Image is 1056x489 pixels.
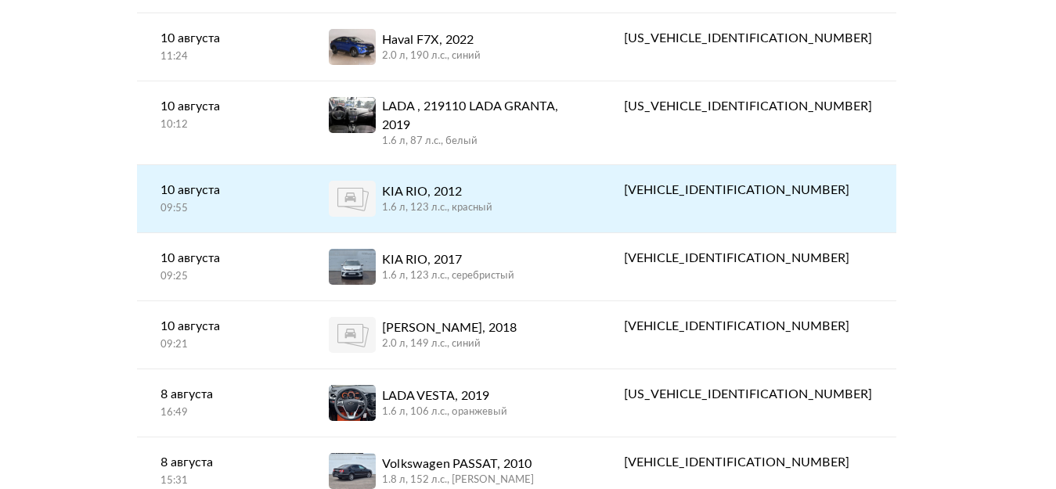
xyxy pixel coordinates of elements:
[137,301,306,368] a: 10 августа09:21
[382,269,514,283] div: 1.6 л, 123 л.c., серебристый
[382,455,534,473] div: Volkswagen PASSAT, 2010
[160,202,283,216] div: 09:55
[624,453,872,472] div: [VEHICLE_IDENTIFICATION_NUMBER]
[382,135,577,149] div: 1.6 л, 87 л.c., белый
[137,81,306,148] a: 10 августа10:12
[600,165,896,215] a: [VEHICLE_IDENTIFICATION_NUMBER]
[382,337,517,351] div: 2.0 л, 149 л.c., синий
[624,385,872,404] div: [US_VEHICLE_IDENTIFICATION_NUMBER]
[600,233,896,283] a: [VEHICLE_IDENTIFICATION_NUMBER]
[160,406,283,420] div: 16:49
[624,29,872,48] div: [US_VEHICLE_IDENTIFICATION_NUMBER]
[305,81,600,164] a: LADA , 219110 LADA GRANTA, 20191.6 л, 87 л.c., белый
[305,369,600,437] a: LADA VESTA, 20191.6 л, 106 л.c., оранжевый
[600,437,896,487] a: [VEHICLE_IDENTIFICATION_NUMBER]
[600,301,896,351] a: [VEHICLE_IDENTIFICATION_NUMBER]
[160,338,283,352] div: 09:21
[305,13,600,81] a: Haval F7X, 20222.0 л, 190 л.c., синий
[382,31,481,49] div: Haval F7X, 2022
[305,165,600,232] a: KIA RIO, 20121.6 л, 123 л.c., красный
[382,49,481,63] div: 2.0 л, 190 л.c., синий
[600,369,896,419] a: [US_VEHICLE_IDENTIFICATION_NUMBER]
[600,13,896,63] a: [US_VEHICLE_IDENTIFICATION_NUMBER]
[160,385,283,404] div: 8 августа
[624,249,872,268] div: [VEHICLE_IDENTIFICATION_NUMBER]
[382,182,492,201] div: KIA RIO, 2012
[624,317,872,336] div: [VEHICLE_IDENTIFICATION_NUMBER]
[160,249,283,268] div: 10 августа
[160,317,283,336] div: 10 августа
[305,233,600,300] a: KIA RIO, 20171.6 л, 123 л.c., серебристый
[160,118,283,132] div: 10:12
[160,97,283,116] div: 10 августа
[137,165,306,232] a: 10 августа09:55
[382,387,507,405] div: LADA VESTA, 2019
[137,369,306,436] a: 8 августа16:49
[382,473,534,487] div: 1.8 л, 152 л.c., [PERSON_NAME]
[305,301,600,369] a: [PERSON_NAME], 20182.0 л, 149 л.c., синий
[137,233,306,300] a: 10 августа09:25
[624,97,872,116] div: [US_VEHICLE_IDENTIFICATION_NUMBER]
[624,181,872,200] div: [VEHICLE_IDENTIFICATION_NUMBER]
[160,181,283,200] div: 10 августа
[382,97,577,135] div: LADA , 219110 LADA GRANTA, 2019
[160,474,283,488] div: 15:31
[382,201,492,215] div: 1.6 л, 123 л.c., красный
[160,270,283,284] div: 09:25
[382,318,517,337] div: [PERSON_NAME], 2018
[160,50,283,64] div: 11:24
[600,81,896,131] a: [US_VEHICLE_IDENTIFICATION_NUMBER]
[137,13,306,80] a: 10 августа11:24
[382,405,507,419] div: 1.6 л, 106 л.c., оранжевый
[160,29,283,48] div: 10 августа
[382,250,514,269] div: KIA RIO, 2017
[160,453,283,472] div: 8 августа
